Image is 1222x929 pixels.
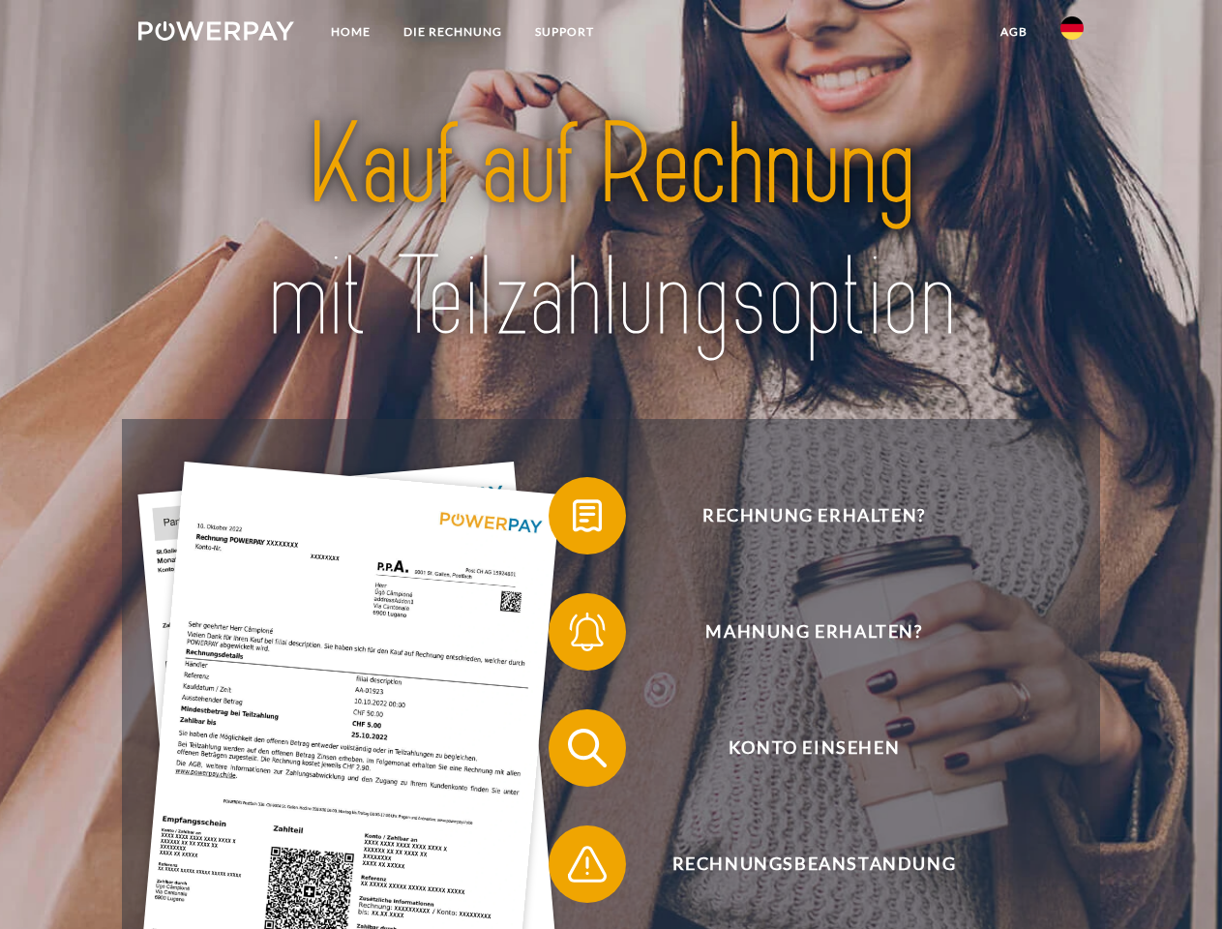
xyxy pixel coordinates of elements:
img: de [1060,16,1084,40]
span: Rechnungsbeanstandung [577,825,1051,903]
button: Rechnung erhalten? [549,477,1052,554]
img: logo-powerpay-white.svg [138,21,294,41]
img: qb_search.svg [563,724,611,772]
img: qb_bell.svg [563,608,611,656]
button: Mahnung erhalten? [549,593,1052,671]
img: qb_warning.svg [563,840,611,888]
a: agb [984,15,1044,49]
a: SUPPORT [519,15,611,49]
button: Rechnungsbeanstandung [549,825,1052,903]
a: Home [314,15,387,49]
span: Mahnung erhalten? [577,593,1051,671]
a: DIE RECHNUNG [387,15,519,49]
span: Rechnung erhalten? [577,477,1051,554]
img: title-powerpay_de.svg [185,93,1037,371]
span: Konto einsehen [577,709,1051,787]
img: qb_bill.svg [563,492,611,540]
button: Konto einsehen [549,709,1052,787]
